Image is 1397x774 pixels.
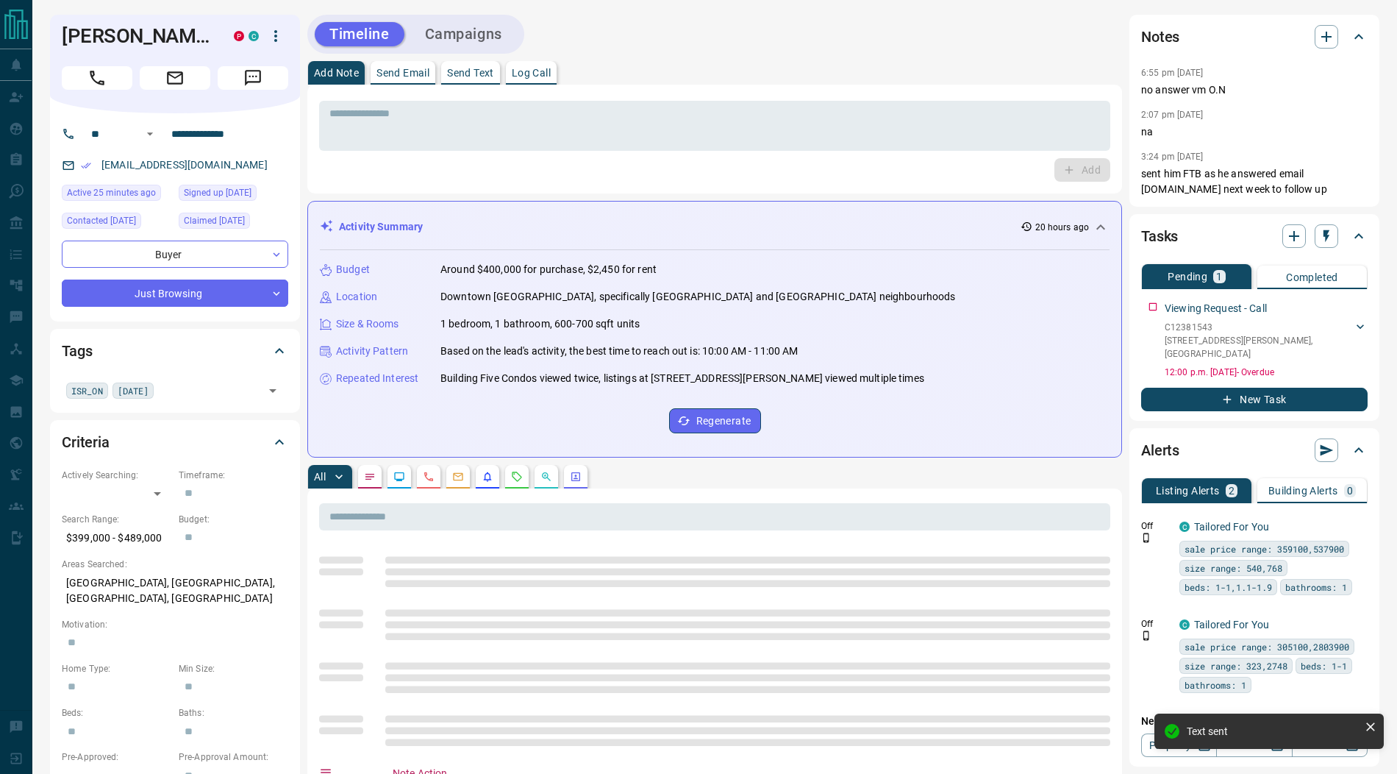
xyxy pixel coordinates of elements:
[62,24,212,48] h1: [PERSON_NAME]
[1035,221,1089,234] p: 20 hours ago
[1141,439,1179,462] h2: Alerts
[423,471,435,483] svg: Calls
[249,31,259,41] div: condos.ca
[218,66,288,90] span: Message
[179,469,288,482] p: Timeframe:
[184,213,245,228] span: Claimed [DATE]
[336,262,370,277] p: Budget
[336,316,399,332] p: Size & Rooms
[179,213,288,233] div: Sun Sep 05 2021
[669,408,761,433] button: Regenerate
[1185,542,1344,556] span: sale price range: 359100,537900
[364,471,376,483] svg: Notes
[440,262,657,277] p: Around $400,000 for purchase, $2,450 for rent
[1141,166,1368,197] p: sent him FTB as he answered email [DOMAIN_NAME] next week to follow up
[336,289,377,305] p: Location
[1301,658,1347,673] span: beds: 1-1
[1141,19,1368,54] div: Notes
[1165,334,1353,361] p: [STREET_ADDRESS][PERSON_NAME] , [GEOGRAPHIC_DATA]
[62,241,288,268] div: Buyer
[1141,519,1171,533] p: Off
[1141,224,1178,248] h2: Tasks
[62,706,171,720] p: Beds:
[376,68,429,78] p: Send Email
[440,371,924,386] p: Building Five Condos viewed twice, listings at [STREET_ADDRESS][PERSON_NAME] viewed multiple times
[1285,580,1347,594] span: bathrooms: 1
[339,219,423,235] p: Activity Summary
[1156,486,1220,496] p: Listing Alerts
[1179,619,1190,630] div: condos.ca
[1216,271,1222,282] p: 1
[1141,631,1151,641] svg: Push Notification Only
[1347,486,1353,496] p: 0
[234,31,244,41] div: property.ca
[1141,533,1151,543] svg: Push Notification Only
[1141,433,1368,468] div: Alerts
[1187,725,1359,737] div: Text sent
[1141,110,1204,120] p: 2:07 pm [DATE]
[262,380,283,401] button: Open
[62,750,171,764] p: Pre-Approved:
[1141,617,1171,631] p: Off
[140,66,210,90] span: Email
[62,513,171,526] p: Search Range:
[440,344,798,359] p: Based on the lead's activity, the best time to reach out is: 10:00 AM - 11:00 AM
[1185,658,1287,673] span: size range: 323,2748
[1141,68,1204,78] p: 6:55 pm [DATE]
[1141,714,1368,729] p: New Alert:
[336,344,408,359] p: Activity Pattern
[1194,619,1269,631] a: Tailored For You
[336,371,418,386] p: Repeated Interest
[1168,271,1207,282] p: Pending
[1185,561,1282,575] span: size range: 540,768
[62,526,171,550] p: $399,000 - $489,000
[118,383,149,398] span: [DATE]
[410,22,517,46] button: Campaigns
[62,339,92,363] h2: Tags
[62,571,288,611] p: [GEOGRAPHIC_DATA], [GEOGRAPHIC_DATA], [GEOGRAPHIC_DATA], [GEOGRAPHIC_DATA]
[62,430,110,454] h2: Criteria
[62,66,132,90] span: Call
[101,159,268,171] a: [EMAIL_ADDRESS][DOMAIN_NAME]
[184,185,251,200] span: Signed up [DATE]
[1194,521,1269,533] a: Tailored For You
[62,469,171,482] p: Actively Searching:
[447,68,494,78] p: Send Text
[81,160,91,171] svg: Email Verified
[320,213,1110,241] div: Activity Summary20 hours ago
[1165,318,1368,363] div: C12381543[STREET_ADDRESS][PERSON_NAME],[GEOGRAPHIC_DATA]
[62,280,288,307] div: Just Browsing
[1141,124,1368,140] p: na
[315,22,404,46] button: Timeline
[62,213,171,233] div: Thu Nov 11 2021
[62,425,288,460] div: Criteria
[540,471,552,483] svg: Opportunities
[512,68,551,78] p: Log Call
[1185,678,1246,692] span: bathrooms: 1
[314,472,326,482] p: All
[1179,522,1190,532] div: condos.ca
[1268,486,1338,496] p: Building Alerts
[62,618,288,631] p: Motivation:
[179,750,288,764] p: Pre-Approval Amount:
[179,706,288,720] p: Baths:
[314,68,359,78] p: Add Note
[1141,82,1368,98] p: no answer vm O.N
[179,513,288,526] p: Budget:
[62,333,288,369] div: Tags
[570,471,582,483] svg: Agent Actions
[1286,272,1338,283] p: Completed
[67,185,156,200] span: Active 25 minutes ago
[141,125,159,143] button: Open
[1141,734,1217,757] a: Property
[1141,152,1204,162] p: 3:24 pm [DATE]
[1141,219,1368,254] div: Tasks
[511,471,523,483] svg: Requests
[440,316,640,332] p: 1 bedroom, 1 bathroom, 600-700 sqft units
[62,662,171,675] p: Home Type:
[179,662,288,675] p: Min Size:
[393,471,405,483] svg: Lead Browsing Activity
[1165,301,1267,316] p: Viewing Request - Call
[452,471,464,483] svg: Emails
[1185,580,1272,594] span: beds: 1-1,1.1-1.9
